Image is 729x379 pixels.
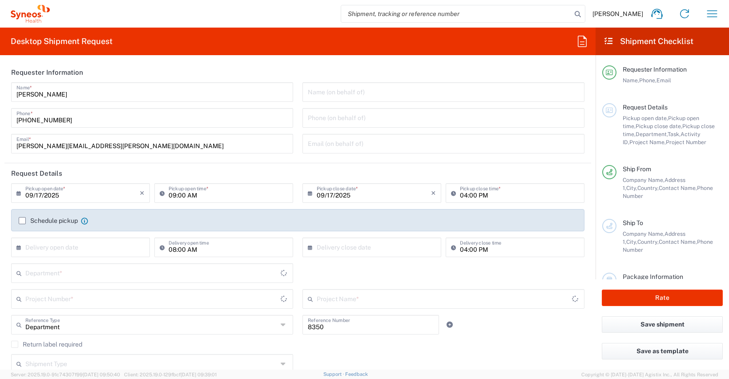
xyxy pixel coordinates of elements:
[11,372,120,377] span: Server: 2025.19.0-91c74307f99
[431,186,436,200] i: ×
[623,104,668,111] span: Request Details
[626,185,637,191] span: City,
[659,185,697,191] span: Contact Name,
[443,319,456,331] a: Add Reference
[626,238,637,245] span: City,
[140,186,145,200] i: ×
[637,185,659,191] span: Country,
[345,371,368,377] a: Feedback
[341,5,572,22] input: Shipment, tracking or reference number
[629,139,666,145] span: Project Name,
[83,372,120,377] span: [DATE] 09:50:40
[623,273,683,280] span: Package Information
[181,372,217,377] span: [DATE] 09:39:01
[124,372,217,377] span: Client: 2025.19.0-129fbcf
[668,131,681,137] span: Task,
[623,77,639,84] span: Name,
[639,77,657,84] span: Phone,
[659,238,697,245] span: Contact Name,
[657,77,671,84] span: Email
[323,371,346,377] a: Support
[623,177,665,183] span: Company Name,
[666,139,706,145] span: Project Number
[592,10,643,18] span: [PERSON_NAME]
[637,238,659,245] span: Country,
[623,165,651,173] span: Ship From
[602,290,723,306] button: Rate
[636,131,668,137] span: Department,
[11,341,82,348] label: Return label required
[623,219,643,226] span: Ship To
[602,343,723,359] button: Save as template
[11,169,62,178] h2: Request Details
[604,36,693,47] h2: Shipment Checklist
[623,230,665,237] span: Company Name,
[623,66,687,73] span: Requester Information
[602,316,723,333] button: Save shipment
[11,36,113,47] h2: Desktop Shipment Request
[19,217,78,224] label: Schedule pickup
[636,123,682,129] span: Pickup close date,
[581,371,718,379] span: Copyright © [DATE]-[DATE] Agistix Inc., All Rights Reserved
[623,115,668,121] span: Pickup open date,
[11,68,83,77] h2: Requester Information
